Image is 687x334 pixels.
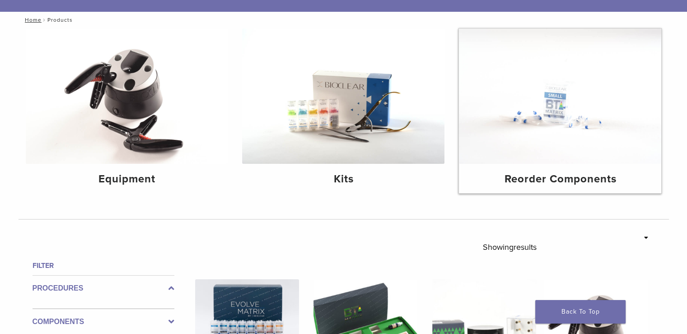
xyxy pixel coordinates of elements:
a: Home [22,17,42,23]
h4: Equipment [33,171,221,187]
h4: Reorder Components [466,171,654,187]
h4: Filter [33,260,174,271]
a: Back To Top [535,300,626,324]
a: Reorder Components [459,29,661,193]
span: / [42,18,47,22]
img: Equipment [26,29,228,164]
label: Components [33,316,174,327]
img: Kits [242,29,444,164]
a: Equipment [26,29,228,193]
img: Reorder Components [459,29,661,164]
label: Procedures [33,283,174,294]
h4: Kits [249,171,437,187]
nav: Products [19,12,669,28]
a: Kits [242,29,444,193]
p: Showing results [483,238,537,257]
